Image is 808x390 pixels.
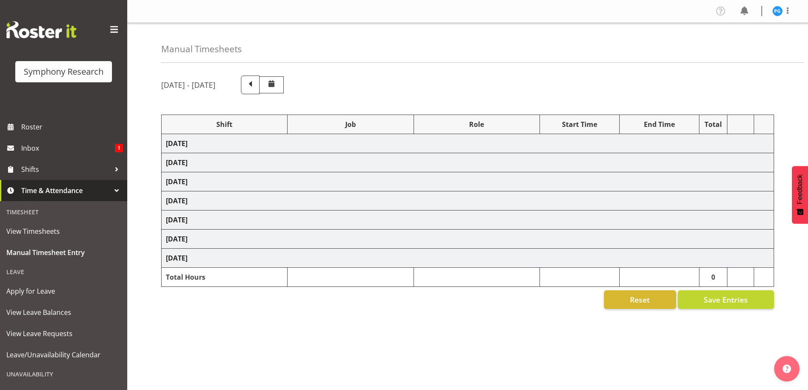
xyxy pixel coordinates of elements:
a: Apply for Leave [2,281,125,302]
h5: [DATE] - [DATE] [161,80,215,90]
td: [DATE] [162,191,774,210]
div: Timesheet [2,203,125,221]
div: Symphony Research [24,65,103,78]
td: [DATE] [162,172,774,191]
td: [DATE] [162,210,774,230]
button: Feedback - Show survey [792,166,808,224]
img: help-xxl-2.png [783,365,791,373]
a: View Leave Balances [2,302,125,323]
a: Leave/Unavailability Calendar [2,344,125,365]
div: Total [704,119,723,129]
span: 1 [115,144,123,152]
span: Save Entries [704,294,748,305]
td: [DATE] [162,134,774,153]
span: View Leave Balances [6,306,121,319]
td: [DATE] [162,230,774,249]
img: Rosterit website logo [6,21,76,38]
td: Total Hours [162,268,288,287]
span: Reset [630,294,650,305]
div: Role [418,119,535,129]
a: View Leave Requests [2,323,125,344]
td: [DATE] [162,153,774,172]
button: Reset [604,290,676,309]
div: Job [292,119,409,129]
span: Time & Attendance [21,184,110,197]
span: Shifts [21,163,110,176]
div: Shift [166,119,283,129]
a: Manual Timesheet Entry [2,242,125,263]
div: Leave [2,263,125,281]
div: Unavailability [2,365,125,383]
span: Manual Timesheet Entry [6,246,121,259]
h4: Manual Timesheets [161,44,242,54]
td: [DATE] [162,249,774,268]
span: Leave/Unavailability Calendar [6,348,121,361]
button: Save Entries [678,290,774,309]
span: Apply for Leave [6,285,121,297]
span: View Timesheets [6,225,121,238]
span: Feedback [796,174,804,204]
div: End Time [624,119,695,129]
img: patricia-gilmour9541.jpg [772,6,783,16]
span: View Leave Requests [6,327,121,340]
span: Roster [21,121,123,133]
span: Inbox [21,142,115,154]
div: Start Time [544,119,615,129]
a: View Timesheets [2,221,125,242]
td: 0 [699,268,727,287]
